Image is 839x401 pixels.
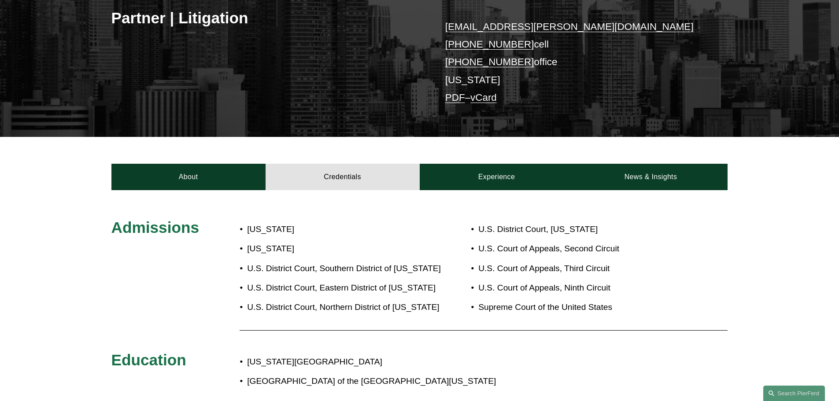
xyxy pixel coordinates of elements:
[445,21,694,32] a: [EMAIL_ADDRESS][PERSON_NAME][DOMAIN_NAME]
[573,164,728,190] a: News & Insights
[478,261,676,276] p: U.S. Court of Appeals, Third Circuit
[470,92,497,103] a: vCard
[763,386,825,401] a: Search this site
[445,18,702,107] p: cell office [US_STATE] –
[247,241,445,257] p: [US_STATE]
[247,222,445,237] p: [US_STATE]
[247,261,445,276] p: U.S. District Court, Southern District of [US_STATE]
[478,300,676,315] p: Supreme Court of the United States
[420,164,574,190] a: Experience
[111,8,420,28] h3: Partner | Litigation
[247,374,651,389] p: [GEOGRAPHIC_DATA] of the [GEOGRAPHIC_DATA][US_STATE]
[445,56,534,67] a: [PHONE_NUMBER]
[247,280,445,296] p: U.S. District Court, Eastern District of [US_STATE]
[111,351,186,368] span: Education
[266,164,420,190] a: Credentials
[478,241,676,257] p: U.S. Court of Appeals, Second Circuit
[247,300,445,315] p: U.S. District Court, Northern District of [US_STATE]
[445,39,534,50] a: [PHONE_NUMBER]
[445,92,465,103] a: PDF
[111,164,266,190] a: About
[111,219,199,236] span: Admissions
[478,222,676,237] p: U.S. District Court, [US_STATE]
[247,354,651,370] p: [US_STATE][GEOGRAPHIC_DATA]
[478,280,676,296] p: U.S. Court of Appeals, Ninth Circuit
